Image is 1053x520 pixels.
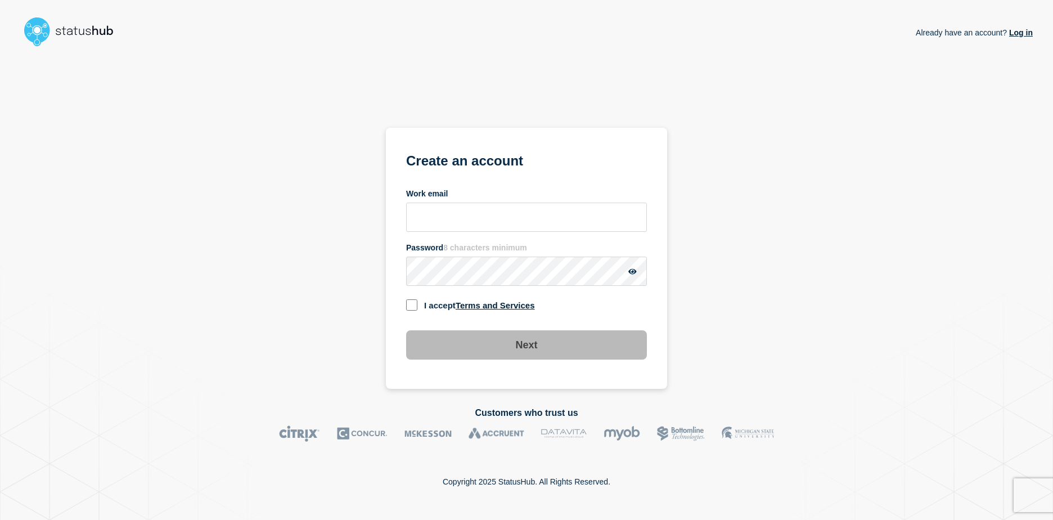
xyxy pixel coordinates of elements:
[657,425,705,442] img: Bottomline logo
[20,14,127,50] img: StatusHub logo
[456,301,535,310] a: Terms and Services
[406,243,527,252] label: Password
[541,425,587,442] img: DataVita logo
[279,425,320,442] img: Citrix logo
[20,408,1033,418] h2: Customers who trust us
[469,425,524,442] img: Accruent logo
[443,243,527,252] span: 8 characters minimum
[424,301,535,311] label: I accept
[604,425,640,442] img: myob logo
[404,425,452,442] img: McKesson logo
[443,477,610,486] p: Copyright 2025 StatusHub. All Rights Reserved.
[337,425,388,442] img: Concur logo
[1007,28,1033,37] a: Log in
[406,330,647,360] button: Next
[406,151,647,178] h1: Create an account
[722,425,774,442] img: MSU logo
[916,19,1033,46] p: Already have an account?
[406,189,448,198] label: Work email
